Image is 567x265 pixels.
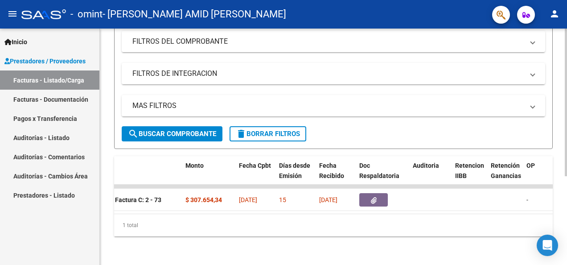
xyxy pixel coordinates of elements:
button: Borrar Filtros [230,126,306,141]
span: Doc Respaldatoria [359,162,399,179]
span: Inicio [4,37,27,47]
mat-icon: delete [236,128,247,139]
span: Fecha Cpbt [239,162,271,169]
span: 15 [279,196,286,203]
datatable-header-cell: CPBT [88,156,182,195]
div: 1 total [114,214,553,236]
span: Fecha Recibido [319,162,344,179]
span: [DATE] [319,196,337,203]
datatable-header-cell: Fecha Cpbt [235,156,275,195]
span: [DATE] [239,196,257,203]
mat-expansion-panel-header: FILTROS DE INTEGRACION [122,63,545,84]
span: Días desde Emisión [279,162,310,179]
span: Buscar Comprobante [128,130,216,138]
span: Borrar Filtros [236,130,300,138]
span: - [PERSON_NAME] AMID [PERSON_NAME] [103,4,286,24]
mat-icon: person [549,8,560,19]
span: Monto [185,162,204,169]
strong: Factura C: 2 - 73 [115,196,161,203]
datatable-header-cell: OP [523,156,559,195]
mat-icon: menu [7,8,18,19]
datatable-header-cell: Retención Ganancias [487,156,523,195]
mat-expansion-panel-header: FILTROS DEL COMPROBANTE [122,31,545,52]
mat-expansion-panel-header: MAS FILTROS [122,95,545,116]
mat-panel-title: FILTROS DE INTEGRACION [132,69,524,79]
datatable-header-cell: Monto [182,156,235,195]
datatable-header-cell: Fecha Recibido [316,156,356,195]
strong: $ 307.654,34 [185,196,222,203]
span: Retención Ganancias [491,162,521,179]
mat-panel-title: MAS FILTROS [132,101,524,111]
span: Retencion IIBB [455,162,484,179]
button: Buscar Comprobante [122,126,222,141]
span: OP [526,162,535,169]
mat-panel-title: FILTROS DEL COMPROBANTE [132,37,524,46]
datatable-header-cell: Retencion IIBB [452,156,487,195]
span: Prestadores / Proveedores [4,56,86,66]
span: - omint [70,4,103,24]
datatable-header-cell: Días desde Emisión [275,156,316,195]
datatable-header-cell: Auditoria [409,156,452,195]
datatable-header-cell: Doc Respaldatoria [356,156,409,195]
span: Auditoria [413,162,439,169]
div: Open Intercom Messenger [537,235,558,256]
mat-icon: search [128,128,139,139]
span: - [526,196,528,203]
